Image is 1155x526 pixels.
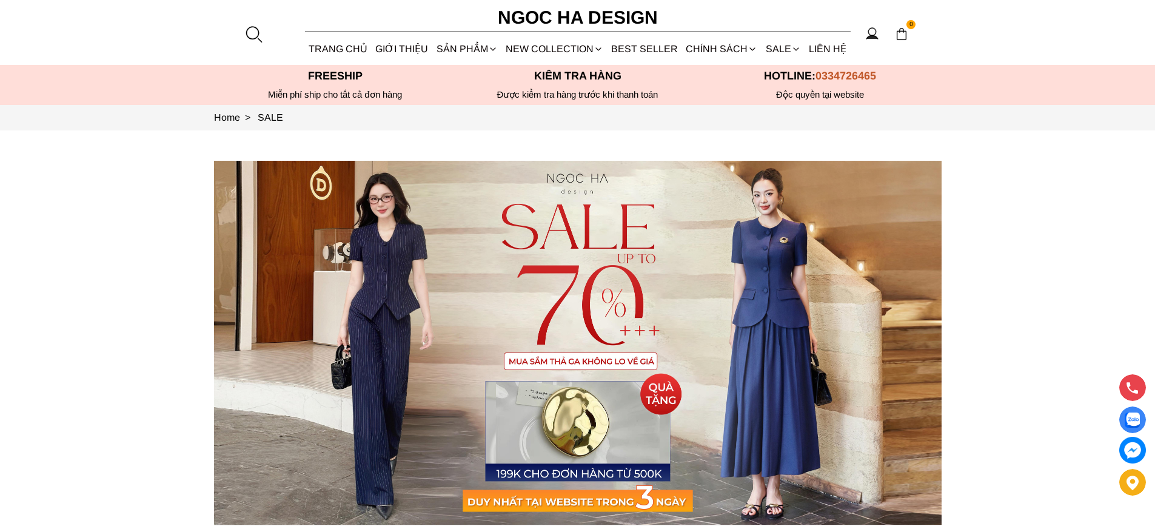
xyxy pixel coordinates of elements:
[501,33,607,65] a: NEW COLLECTION
[214,89,457,100] div: Miễn phí ship cho tất cả đơn hàng
[487,3,669,32] a: Ngoc Ha Design
[608,33,682,65] a: BEST SELLER
[534,70,621,82] font: Kiểm tra hàng
[432,33,501,65] div: SẢN PHẨM
[682,33,762,65] div: Chính sách
[240,112,255,123] span: >
[1125,413,1140,428] img: Display image
[305,33,372,65] a: TRANG CHỦ
[699,89,942,100] h6: Độc quyền tại website
[258,112,283,123] a: Link to SALE
[906,20,916,30] span: 0
[895,27,908,41] img: img-CART-ICON-ksit0nf1
[1119,437,1146,464] a: messenger
[815,70,876,82] span: 0334726465
[372,33,432,65] a: GIỚI THIỆU
[457,89,699,100] p: Được kiểm tra hàng trước khi thanh toán
[214,70,457,83] p: Freeship
[805,33,850,65] a: LIÊN HỆ
[214,112,258,123] a: Link to Home
[699,70,942,83] p: Hotline:
[762,33,805,65] a: SALE
[1119,406,1146,433] a: Display image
